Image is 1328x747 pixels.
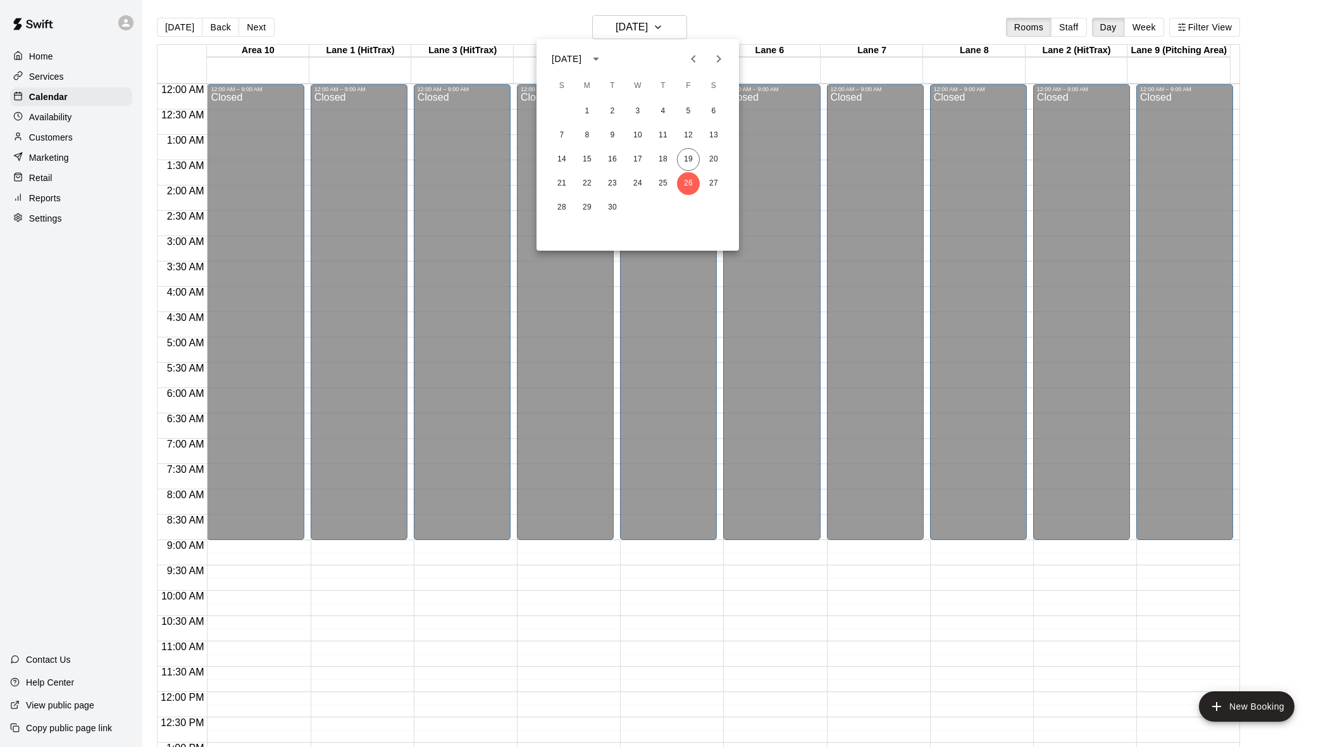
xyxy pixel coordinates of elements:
[550,73,573,99] span: Sunday
[677,124,700,147] button: 12
[626,172,649,195] button: 24
[677,148,700,171] button: 19
[626,148,649,171] button: 17
[550,196,573,219] button: 28
[576,172,599,195] button: 22
[550,148,573,171] button: 14
[601,148,624,171] button: 16
[626,100,649,123] button: 3
[652,148,674,171] button: 18
[702,124,725,147] button: 13
[677,172,700,195] button: 26
[601,124,624,147] button: 9
[702,100,725,123] button: 6
[702,73,725,99] span: Saturday
[601,196,624,219] button: 30
[601,172,624,195] button: 23
[702,148,725,171] button: 20
[552,53,581,66] div: [DATE]
[576,148,599,171] button: 15
[601,100,624,123] button: 2
[652,124,674,147] button: 11
[652,172,674,195] button: 25
[550,172,573,195] button: 21
[626,73,649,99] span: Wednesday
[576,100,599,123] button: 1
[652,73,674,99] span: Thursday
[681,46,706,72] button: Previous month
[706,46,731,72] button: Next month
[550,124,573,147] button: 7
[626,124,649,147] button: 10
[677,100,700,123] button: 5
[576,196,599,219] button: 29
[585,48,607,70] button: calendar view is open, switch to year view
[576,73,599,99] span: Monday
[601,73,624,99] span: Tuesday
[702,172,725,195] button: 27
[576,124,599,147] button: 8
[677,73,700,99] span: Friday
[652,100,674,123] button: 4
